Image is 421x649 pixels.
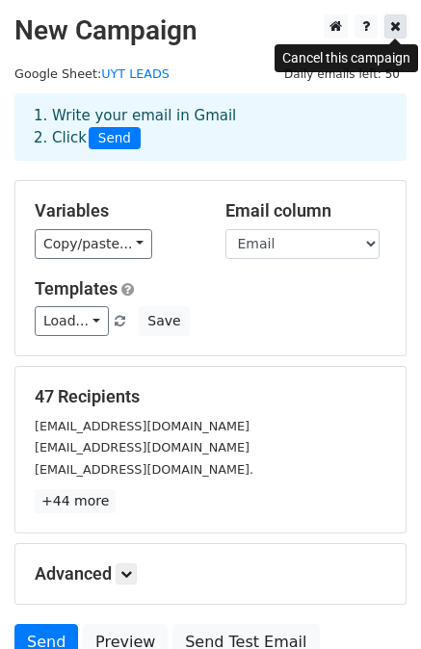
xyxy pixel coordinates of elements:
[35,306,109,336] a: Load...
[35,278,118,299] a: Templates
[35,386,386,407] h5: 47 Recipients
[277,66,407,81] a: Daily emails left: 50
[35,489,116,513] a: +44 more
[35,200,197,221] h5: Variables
[275,44,418,72] div: Cancel this campaign
[325,557,421,649] iframe: Chat Widget
[101,66,170,81] a: UYT LEADS
[89,127,141,150] span: Send
[19,105,402,149] div: 1. Write your email in Gmail 2. Click
[35,229,152,259] a: Copy/paste...
[14,14,407,47] h2: New Campaign
[14,66,170,81] small: Google Sheet:
[139,306,189,336] button: Save
[225,200,387,221] h5: Email column
[35,440,250,454] small: [EMAIL_ADDRESS][DOMAIN_NAME]
[35,462,253,477] small: [EMAIL_ADDRESS][DOMAIN_NAME].
[35,419,250,433] small: [EMAIL_ADDRESS][DOMAIN_NAME]
[35,563,386,584] h5: Advanced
